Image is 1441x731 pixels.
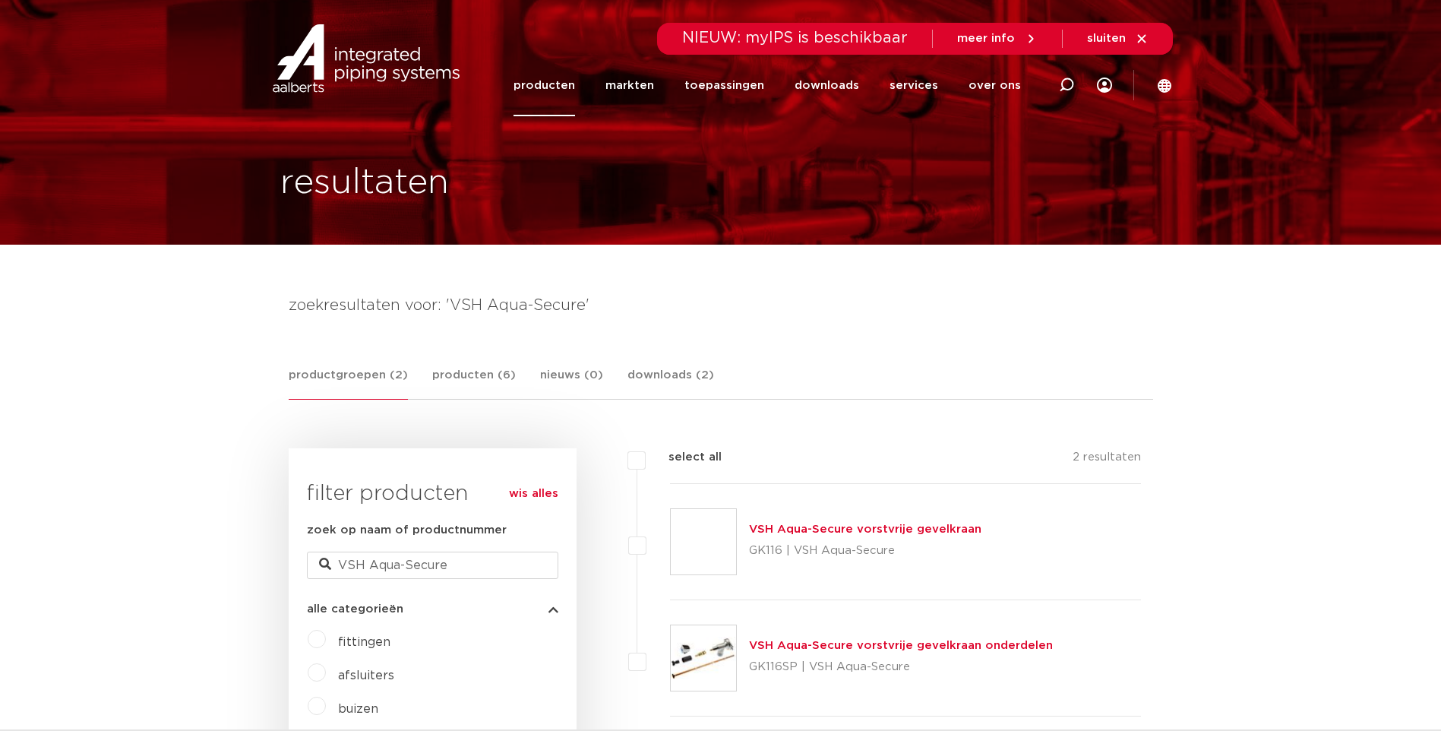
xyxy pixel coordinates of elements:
[1073,448,1141,472] p: 2 resultaten
[307,521,507,540] label: zoek op naam of productnummer
[432,366,516,399] a: producten (6)
[338,669,394,682] a: afsluiters
[969,55,1021,116] a: over ons
[890,55,938,116] a: services
[289,293,1153,318] h4: zoekresultaten voor: 'VSH Aqua-Secure'
[749,655,1053,679] p: GK116SP | VSH Aqua-Secure
[514,55,575,116] a: producten
[307,603,558,615] button: alle categorieën
[957,32,1038,46] a: meer info
[646,448,722,467] label: select all
[671,625,736,691] img: Thumbnail for VSH Aqua-Secure vorstvrije gevelkraan onderdelen
[682,30,908,46] span: NIEUW: myIPS is beschikbaar
[749,539,981,563] p: GK116 | VSH Aqua-Secure
[307,479,558,509] h3: filter producten
[338,636,390,648] a: fittingen
[671,509,736,574] img: Thumbnail for VSH Aqua-Secure vorstvrije gevelkraan
[749,524,981,535] a: VSH Aqua-Secure vorstvrije gevelkraan
[749,640,1053,651] a: VSH Aqua-Secure vorstvrije gevelkraan onderdelen
[307,552,558,579] input: zoeken
[540,366,603,399] a: nieuws (0)
[957,33,1015,44] span: meer info
[289,366,408,400] a: productgroepen (2)
[605,55,654,116] a: markten
[627,366,714,399] a: downloads (2)
[684,55,764,116] a: toepassingen
[1087,33,1126,44] span: sluiten
[509,485,558,503] a: wis alles
[280,159,449,207] h1: resultaten
[1087,32,1149,46] a: sluiten
[795,55,859,116] a: downloads
[514,55,1021,116] nav: Menu
[307,603,403,615] span: alle categorieën
[338,703,378,715] a: buizen
[1097,55,1112,116] div: my IPS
